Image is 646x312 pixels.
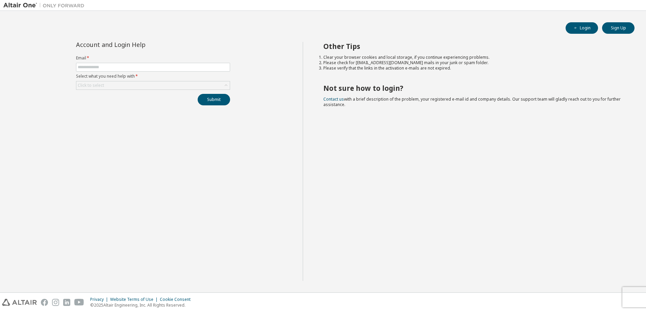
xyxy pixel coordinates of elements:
div: Privacy [90,297,110,302]
div: Account and Login Help [76,42,199,47]
li: Please check for [EMAIL_ADDRESS][DOMAIN_NAME] mails in your junk or spam folder. [323,60,623,66]
img: linkedin.svg [63,299,70,306]
div: Website Terms of Use [110,297,160,302]
div: Click to select [76,81,230,89]
div: Click to select [78,83,104,88]
button: Sign Up [602,22,635,34]
h2: Other Tips [323,42,623,51]
p: © 2025 Altair Engineering, Inc. All Rights Reserved. [90,302,195,308]
h2: Not sure how to login? [323,84,623,93]
img: facebook.svg [41,299,48,306]
button: Submit [198,94,230,105]
label: Email [76,55,230,61]
li: Please verify that the links in the activation e-mails are not expired. [323,66,623,71]
button: Login [566,22,598,34]
a: Contact us [323,96,344,102]
li: Clear your browser cookies and local storage, if you continue experiencing problems. [323,55,623,60]
div: Cookie Consent [160,297,195,302]
img: instagram.svg [52,299,59,306]
span: with a brief description of the problem, your registered e-mail id and company details. Our suppo... [323,96,621,107]
img: youtube.svg [74,299,84,306]
img: altair_logo.svg [2,299,37,306]
img: Altair One [3,2,88,9]
label: Select what you need help with [76,74,230,79]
